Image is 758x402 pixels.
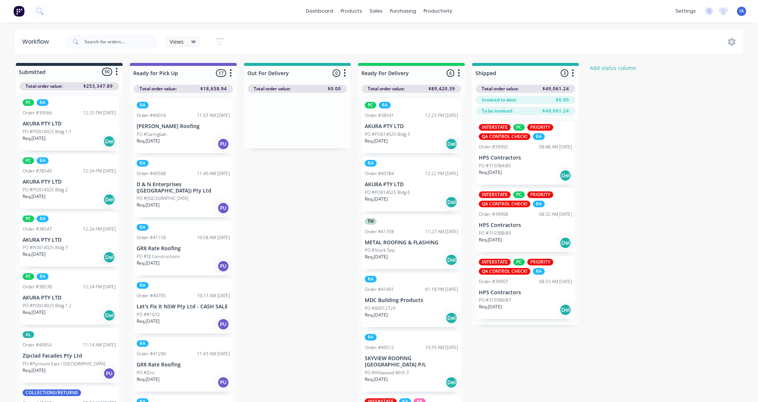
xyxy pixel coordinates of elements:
[217,260,229,272] div: PU
[137,224,148,231] div: RA
[134,279,233,334] div: RAOrder #4070510:13 AM [DATE]Let's Fix It NSW Pty Ltd - CASH SALEPO ##1672Req.[DATE]PU
[513,124,525,131] div: PC
[23,251,46,258] p: Req. [DATE]
[23,353,116,359] p: Zipclad Facades Pty Ltd
[103,194,115,205] div: Del
[425,228,458,235] div: 11:27 AM [DATE]
[482,97,517,103] span: Invoiced to date:
[533,201,545,207] div: RA
[479,230,511,237] p: PO #310388/89
[83,284,116,290] div: 12:24 PM [DATE]
[365,286,394,293] div: Order #41401
[20,154,119,209] div: PCRAOrder #3854012:24 PM [DATE]AKURA PTY LTDPO #PO014025 Bldg 2Req.[DATE]Del
[103,309,115,321] div: Del
[362,99,461,153] div: PCRAOrder #3854112:23 PM [DATE]AKURA PTY LTDPO #PO014025 Bldg 3Req.[DATE]Del
[200,86,227,92] span: $18,658.94
[425,112,458,119] div: 12:23 PM [DATE]
[365,170,394,177] div: Order #40784
[365,376,388,383] p: Req. [DATE]
[513,259,525,265] div: PC
[365,138,388,144] p: Req. [DATE]
[23,244,68,251] p: PO #PO014025 Bldg 7
[20,96,119,151] div: PCRAOrder #3956612:25 PM [DATE]AKURA PTY LTDPO #PO014025 Bldg 1.1Req.[DATE]Del
[482,86,519,92] span: Total order value:
[479,201,530,207] div: QA CONTROL CHECK!
[23,128,71,135] p: PO #PO014025 Bldg 1.1
[476,188,575,252] div: INTERSTATEPCPRIORITYQA CONTROL CHECK!RAOrder #3990808:32 AM [DATE]HPS ContractorsPO #310388/89Req...
[560,304,571,316] div: Del
[197,292,230,299] div: 10:13 AM [DATE]
[672,6,699,17] div: settings
[137,260,160,267] p: Req. [DATE]
[365,305,395,312] p: PO #00012729
[445,254,457,266] div: Del
[23,367,46,374] p: Req. [DATE]
[23,331,34,338] div: AL
[137,369,155,376] p: PO #Zinc
[365,131,410,138] p: PO #PO014025 Bldg 3
[83,342,116,348] div: 11:14 AM [DATE]
[479,124,511,131] div: INTERSTATE
[365,228,394,235] div: Order #41338
[83,110,116,116] div: 12:25 PM [DATE]
[137,123,230,130] p: [PERSON_NAME] Roofing
[23,157,34,164] div: PC
[137,304,230,310] p: Let's Fix It NSW Pty Ltd - CASH SALE
[137,362,230,368] p: GR8 Rate Roofing
[137,102,148,108] div: RA
[23,284,52,290] div: Order #38538
[586,63,641,73] button: Add status column
[337,6,366,17] div: products
[140,86,177,92] span: Total order value:
[137,234,166,241] div: Order #41158
[23,237,116,243] p: AKURA PTY LTD
[365,276,377,282] div: RA
[527,124,553,131] div: PRIORITY
[197,234,230,241] div: 10:58 AM [DATE]
[365,196,388,202] p: Req. [DATE]
[23,361,105,367] p: PO #Pyrmont East / [GEOGRAPHIC_DATA]
[445,138,457,150] div: Del
[539,278,572,285] div: 08:33 AM [DATE]
[479,169,502,176] p: Req. [DATE]
[137,202,160,208] p: Req. [DATE]
[362,215,461,269] div: THOrder #4133811:27 AM [DATE]METAL ROOFING & FLASHINGPO #Stock SepReq.[DATE]Del
[479,297,511,304] p: PO #310386/87
[479,144,508,150] div: Order #39905
[137,138,160,144] p: Req. [DATE]
[527,191,553,198] div: PRIORITY
[560,170,571,181] div: Del
[23,302,71,309] p: PO #PO014025 Bldg 1.2
[539,144,572,150] div: 08:48 AM [DATE]
[23,121,116,127] p: AKURA PTY LTD
[539,211,572,218] div: 08:32 AM [DATE]
[37,273,49,280] div: RA
[479,289,572,296] p: HPS Contractors
[23,187,68,193] p: PO #PO014025 Bldg 2
[23,226,52,232] div: Order #38547
[20,328,119,383] div: ALOrder #4095411:14 AM [DATE]Zipclad Facades Pty LtdPO #Pyrmont East / [GEOGRAPHIC_DATA]Req.[DATE]PU
[37,157,49,164] div: RA
[476,121,575,185] div: INTERSTATEPCPRIORITYQA CONTROL CHECK!RAOrder #3990508:48 AM [DATE]HPS ContractorsPO #310384/85Req...
[479,191,511,198] div: INTERSTATE
[137,282,148,289] div: RA
[84,34,158,49] input: Search for orders...
[137,311,160,318] p: PO ##1672
[365,123,458,130] p: AKURA PTY LTD
[479,237,502,243] p: Req. [DATE]
[137,376,160,383] p: Req. [DATE]
[445,196,457,208] div: Del
[739,8,744,14] span: IA
[20,212,119,267] div: PCRAOrder #3854712:24 PM [DATE]AKURA PTY LTDPO #PO014025 Bldg 7Req.[DATE]Del
[479,304,502,310] p: Req. [DATE]
[134,99,233,153] div: RAOrder #4001611:07 AM [DATE][PERSON_NAME] RoofingPO #CaringbahReq.[DATE]PU
[365,160,377,167] div: RA
[134,157,233,218] div: RAOrder #4056811:40 AM [DATE]D & N Enterprises ([GEOGRAPHIC_DATA]) Pty LtdPO #[GEOGRAPHIC_DATA]Re...
[23,295,116,301] p: AKURA PTY LTD
[137,318,160,325] p: Req. [DATE]
[137,131,167,138] p: PO #Caringbah
[560,237,571,249] div: Del
[137,181,230,194] p: D & N Enterprises ([GEOGRAPHIC_DATA]) Pty Ltd
[197,112,230,119] div: 11:07 AM [DATE]
[103,135,115,147] div: Del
